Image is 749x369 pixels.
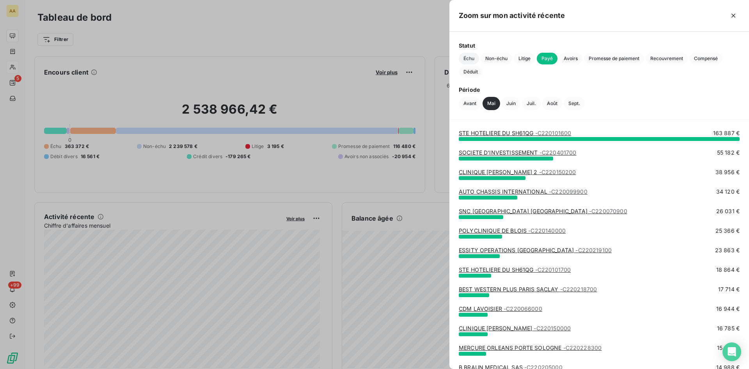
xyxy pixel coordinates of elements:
[459,266,571,273] a: STE HOTELIERE DU SH61QG
[459,325,571,332] a: CLINIQUE [PERSON_NAME]
[540,149,577,156] span: - C220401700
[459,247,612,253] a: ESSITY OPERATIONS [GEOGRAPHIC_DATA]
[481,53,512,64] button: Non-échu
[646,53,688,64] button: Recouvrement
[459,305,542,312] a: CDM LAVOISIER
[459,286,597,292] a: BEST WESTERN PLUS PARIS SACLAY
[459,53,479,64] button: Échu
[713,129,740,137] span: 163 887 €
[537,53,557,64] button: Payé
[717,324,740,332] span: 16 785 €
[459,130,571,136] a: STE HOTELIERE DU SH61QG
[459,97,481,110] button: Avant
[534,325,571,332] span: - C220150000
[522,97,541,110] button: Juil.
[549,188,587,195] span: - C220099900
[716,305,740,313] span: 16 944 €
[539,169,576,175] span: - C220150200
[716,188,740,196] span: 34 120 €
[459,188,587,195] a: AUTO CHASSIS INTERNATIONAL
[459,10,565,21] h5: Zoom sur mon activité récente
[504,305,542,312] span: - C220066000
[715,168,740,176] span: 38 956 €
[560,286,597,292] span: - C220218700
[459,208,627,214] a: SNC [GEOGRAPHIC_DATA] [GEOGRAPHIC_DATA]
[535,266,571,273] span: - C220101700
[459,66,483,78] button: Déduit
[584,53,644,64] button: Promesse de paiement
[459,149,576,156] a: SOCIETE D'INVESTISSEMENT
[528,227,566,234] span: - C220140000
[716,207,740,215] span: 26 031 €
[715,227,740,235] span: 25 366 €
[542,97,562,110] button: Août
[722,342,741,361] div: Open Intercom Messenger
[563,344,602,351] span: - C220228300
[575,247,612,253] span: - C220219100
[564,97,585,110] button: Sept.
[689,53,722,64] button: Compensé
[459,227,566,234] a: POLYCLINIQUE DE BLOIS
[715,246,740,254] span: 23 863 €
[459,41,740,50] span: Statut
[459,86,740,94] span: Période
[716,266,740,274] span: 18 864 €
[717,149,740,157] span: 55 182 €
[717,344,740,352] span: 15 959 €
[589,208,627,214] span: - C220070900
[718,285,740,293] span: 17 714 €
[459,344,602,351] a: MERCURE ORLEANS PORTE SOLOGNE
[559,53,582,64] button: Avoirs
[514,53,535,64] button: Litige
[483,97,500,110] button: Mai
[502,97,520,110] button: Juin
[535,130,572,136] span: - C220101600
[459,169,576,175] a: CLINIQUE [PERSON_NAME] 2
